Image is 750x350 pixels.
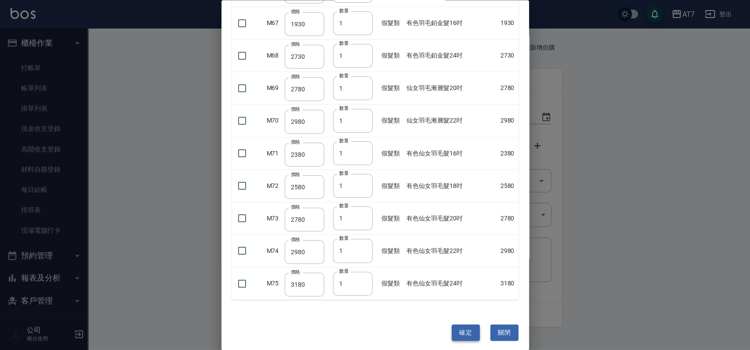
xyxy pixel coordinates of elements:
label: 數量 [339,40,348,46]
td: 2980 [498,104,518,137]
td: M68 [264,39,283,72]
td: M70 [264,104,283,137]
td: 有色仙女羽毛髮24吋 [404,267,498,299]
td: 2780 [498,72,518,104]
td: M74 [264,235,283,267]
label: 價格 [291,73,300,80]
label: 數量 [339,235,348,242]
td: 2580 [498,170,518,202]
label: 數量 [339,170,348,177]
label: 價格 [291,269,300,275]
label: 數量 [339,267,348,274]
td: 有色仙女羽毛髮22吋 [404,235,498,267]
td: 假髮類 [379,267,404,299]
button: 關閉 [490,325,518,341]
td: 2380 [498,137,518,170]
td: M69 [264,72,283,104]
label: 價格 [291,171,300,177]
td: 有色羽毛鉑金髮24吋 [404,39,498,72]
button: 確定 [452,325,480,341]
td: 3180 [498,267,518,299]
td: 有色仙女羽毛髮20吋 [404,202,498,235]
td: 有色仙女羽毛髮16吋 [404,137,498,170]
td: 假髮類 [379,235,404,267]
label: 價格 [291,138,300,145]
td: M75 [264,267,283,299]
td: M73 [264,202,283,235]
td: 假髮類 [379,137,404,170]
label: 價格 [291,106,300,112]
label: 數量 [339,72,348,79]
td: 2780 [498,202,518,235]
td: 假髮類 [379,72,404,104]
td: 仙女羽毛漸層髮22吋 [404,104,498,137]
td: 有色仙女羽毛髮18吋 [404,170,498,202]
td: 仙女羽毛漸層髮20吋 [404,72,498,104]
td: 有色羽毛鉑金髮16吋 [404,7,498,39]
label: 價格 [291,8,300,15]
td: 假髮類 [379,39,404,72]
label: 價格 [291,236,300,242]
label: 價格 [291,41,300,47]
label: 數量 [339,105,348,111]
td: 假髮類 [379,202,404,235]
label: 數量 [339,7,348,14]
td: 2980 [498,235,518,267]
td: M67 [264,7,283,39]
label: 價格 [291,203,300,210]
label: 數量 [339,137,348,144]
td: 假髮類 [379,104,404,137]
td: M71 [264,137,283,170]
td: 假髮類 [379,170,404,202]
td: 1930 [498,7,518,39]
label: 數量 [339,202,348,209]
td: M72 [264,170,283,202]
td: 假髮類 [379,7,404,39]
td: 2730 [498,39,518,72]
